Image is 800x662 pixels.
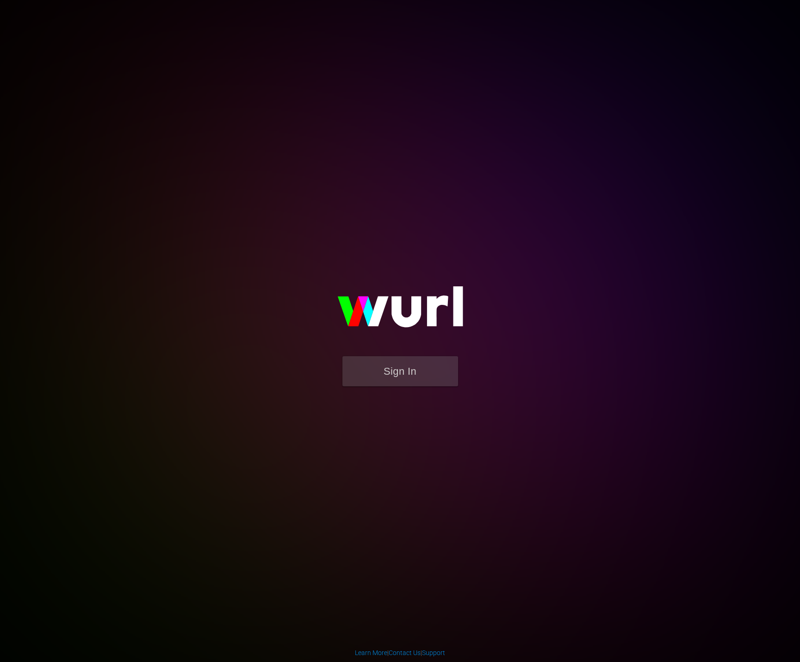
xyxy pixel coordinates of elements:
a: Contact Us [389,649,421,656]
div: | | [355,648,445,657]
button: Sign In [342,356,458,386]
a: Support [422,649,445,656]
img: wurl-logo-on-black-223613ac3d8ba8fe6dc639794a292ebdb59501304c7dfd60c99c58986ef67473.svg [308,266,493,356]
a: Learn More [355,649,387,656]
